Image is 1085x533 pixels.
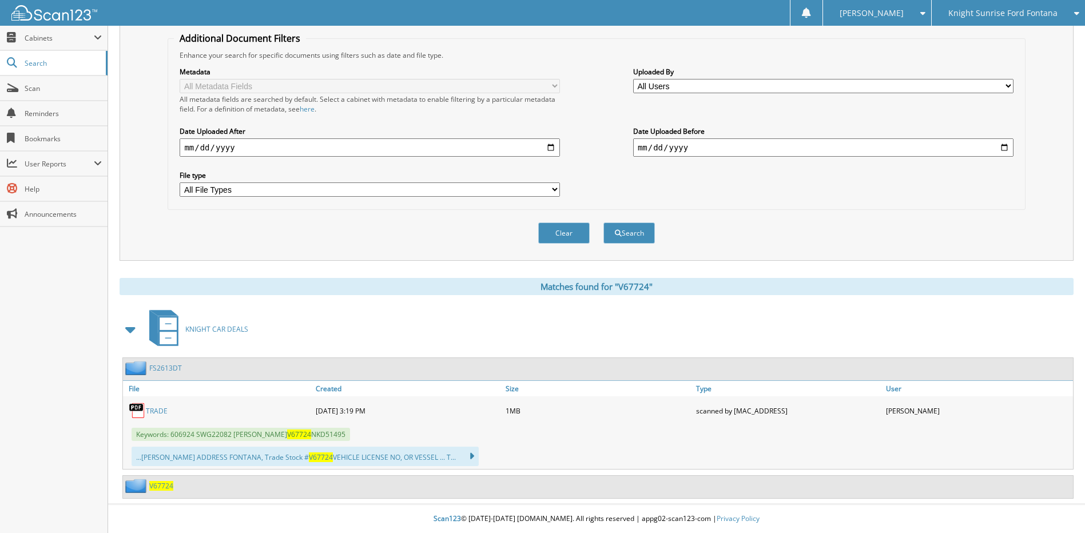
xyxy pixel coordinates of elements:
[132,447,479,466] div: ...[PERSON_NAME] ADDRESS FONTANA, Trade Stock # VEHICLE LICENSE NO, OR VESSEL ... T...
[717,514,760,523] a: Privacy Policy
[313,399,503,422] div: [DATE] 3:19 PM
[149,363,182,373] a: FS2613DT
[180,138,560,157] input: start
[149,481,173,491] a: V67724
[108,505,1085,533] div: © [DATE]-[DATE] [DOMAIN_NAME]. All rights reserved | appg02-scan123-com |
[693,381,883,396] a: Type
[25,109,102,118] span: Reminders
[11,5,97,21] img: scan123-logo-white.svg
[633,67,1014,77] label: Uploaded By
[174,50,1019,60] div: Enhance your search for specific documents using filters such as date and file type.
[434,514,461,523] span: Scan123
[180,170,560,180] label: File type
[142,307,248,352] a: KNIGHT CAR DEALS
[174,32,306,45] legend: Additional Document Filters
[603,222,655,244] button: Search
[883,399,1073,422] div: [PERSON_NAME]
[300,104,315,114] a: here
[25,159,94,169] span: User Reports
[125,361,149,375] img: folder2.png
[1028,478,1085,533] iframe: Chat Widget
[633,126,1014,136] label: Date Uploaded Before
[146,406,168,416] a: TRADE
[132,428,350,441] span: Keywords: 606924 SWG22082 [PERSON_NAME] NKD51495
[25,134,102,144] span: Bookmarks
[180,94,560,114] div: All metadata fields are searched by default. Select a cabinet with metadata to enable filtering b...
[129,402,146,419] img: PDF.png
[503,381,693,396] a: Size
[25,33,94,43] span: Cabinets
[180,67,560,77] label: Metadata
[313,381,503,396] a: Created
[287,429,311,439] span: V67724
[948,10,1058,17] span: Knight Sunrise Ford Fontana
[633,138,1014,157] input: end
[538,222,590,244] button: Clear
[25,184,102,194] span: Help
[25,209,102,219] span: Announcements
[25,83,102,93] span: Scan
[503,399,693,422] div: 1MB
[125,479,149,493] img: folder2.png
[309,452,333,462] span: V67724
[120,278,1074,295] div: Matches found for "V67724"
[180,126,560,136] label: Date Uploaded After
[883,381,1073,396] a: User
[840,10,904,17] span: [PERSON_NAME]
[25,58,100,68] span: Search
[185,324,248,334] span: KNIGHT CAR DEALS
[123,381,313,396] a: File
[693,399,883,422] div: scanned by [MAC_ADDRESS]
